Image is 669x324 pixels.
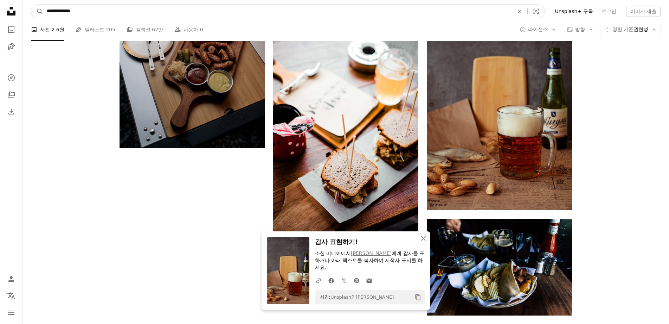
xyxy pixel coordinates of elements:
button: 라이선스 [516,24,560,35]
a: 일러스트 [4,39,18,54]
a: 사진 [4,23,18,37]
a: 컬렉션 62만 [127,18,163,41]
a: 테이블 위에 앉아있는 맥주 한 잔 [427,98,572,104]
a: 접시에 조리 된 음식 [427,264,572,270]
a: Facebook에 공유 [325,273,337,287]
span: 0 [200,26,203,33]
form: 사이트 전체에서 이미지 찾기 [31,4,545,18]
a: 많은 음식이 담긴 나무 쟁반 [120,36,265,42]
a: 이메일로 공유에 공유 [363,273,375,287]
a: Unsplash+ 구독 [551,6,597,17]
a: Twitter에 공유 [337,273,350,287]
a: 홈 — Unsplash [4,4,18,20]
a: 탐색 [4,71,18,85]
a: 일러스트 205 [76,18,115,41]
button: 삭제 [512,5,527,18]
a: [PERSON_NAME] [351,250,392,256]
button: 시각적 검색 [528,5,545,18]
a: Pinterest에 공유 [350,273,363,287]
button: 이미지 제출 [626,6,661,17]
button: 정렬 기준관련성 [600,24,661,35]
a: 다운로드 내역 [4,105,18,119]
span: 방향 [575,26,585,32]
span: 정렬 기준 [612,26,633,32]
span: 62만 [152,26,163,33]
span: 205 [106,26,115,33]
span: 사진: 의 [316,292,394,303]
a: Unsplash [330,294,351,300]
button: Unsplash 검색 [31,5,43,18]
button: 메뉴 [4,306,18,320]
span: 관련성 [612,26,648,33]
a: 사용자 0 [174,18,203,41]
a: 유리 컵 사진 옆에 샌드위치 [273,119,418,125]
a: [PERSON_NAME] [356,294,394,300]
button: 언어 [4,289,18,303]
a: 컬렉션 [4,88,18,102]
span: 라이선스 [528,26,548,32]
img: 유리 컵 사진 옆에 샌드위치 [273,12,418,232]
p: 소셜 미디어에서 에게 감사를 표하거나 아래 텍스트를 복사하여 저작자 표시를 하세요. [315,250,425,271]
img: 접시에 조리 된 음식 [427,219,572,316]
button: 클립보드에 복사하기 [412,291,424,303]
a: 로그인 [597,6,620,17]
a: 로그인 / 가입 [4,272,18,286]
button: 방향 [563,24,597,35]
h3: 감사 표현하기! [315,237,425,247]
